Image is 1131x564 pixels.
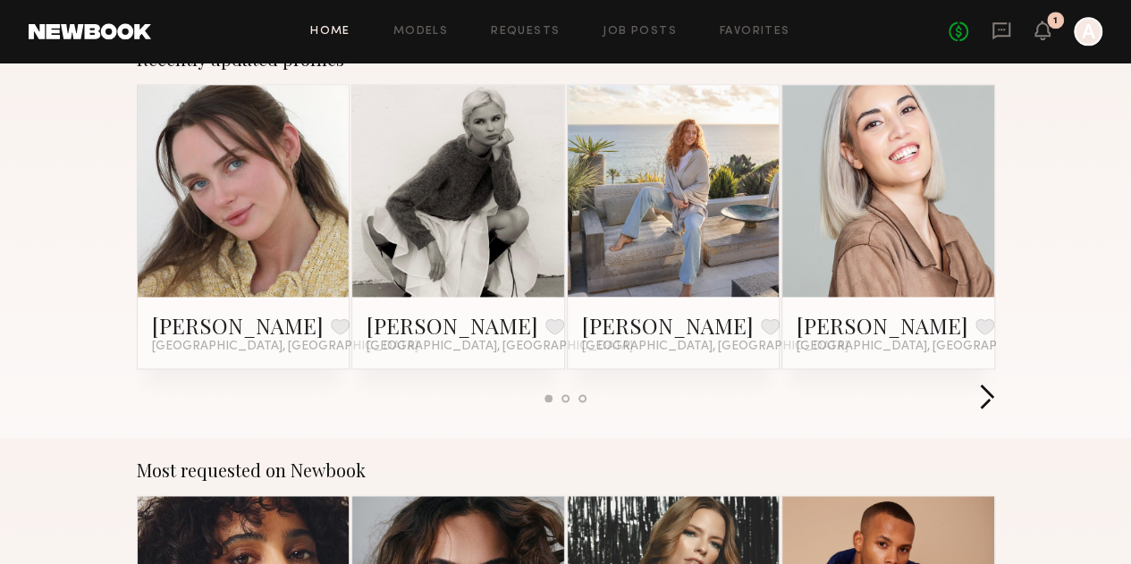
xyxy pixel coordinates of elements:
div: 1 [1053,16,1058,26]
div: Recently updated profiles [137,48,995,70]
a: A [1074,17,1102,46]
a: [PERSON_NAME] [582,311,754,340]
span: [GEOGRAPHIC_DATA], [GEOGRAPHIC_DATA] [797,340,1063,354]
a: Models [393,26,448,38]
a: [PERSON_NAME] [797,311,968,340]
a: [PERSON_NAME] [367,311,538,340]
a: Home [310,26,350,38]
span: [GEOGRAPHIC_DATA], [GEOGRAPHIC_DATA] [367,340,633,354]
a: Favorites [720,26,790,38]
span: [GEOGRAPHIC_DATA], [GEOGRAPHIC_DATA] [152,340,418,354]
a: [PERSON_NAME] [152,311,324,340]
div: Most requested on Newbook [137,459,995,481]
a: Job Posts [603,26,677,38]
span: [GEOGRAPHIC_DATA], [GEOGRAPHIC_DATA] [582,340,848,354]
a: Requests [491,26,560,38]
